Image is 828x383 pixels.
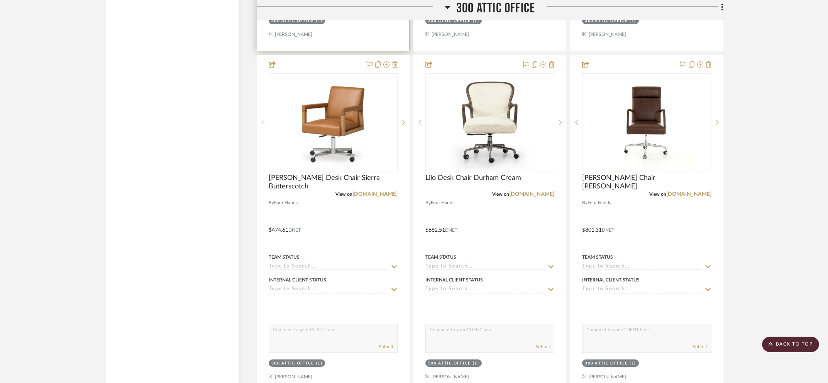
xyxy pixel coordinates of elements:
[335,192,352,197] span: View on
[762,337,819,352] scroll-to-top-button: BACK TO TOP
[352,191,398,197] a: [DOMAIN_NAME]
[431,199,454,207] span: Four Hands
[585,361,628,366] div: 300 Attic Office
[666,191,711,197] a: [DOMAIN_NAME]
[271,361,314,366] div: 300 Attic Office
[630,18,636,24] div: (1)
[588,199,611,207] span: Four Hands
[379,343,393,350] button: Submit
[442,74,538,171] img: Lilo Desk Chair Durham Cream
[269,263,388,271] input: Type to Search…
[428,361,471,366] div: 300 Attic Office
[473,18,479,24] div: (1)
[582,199,588,207] span: By
[316,361,323,366] div: (1)
[492,192,509,197] span: View on
[271,18,314,24] div: 300 Attic Office
[269,286,388,293] input: Type to Search…
[269,199,274,207] span: By
[269,276,326,283] div: Internal Client Status
[269,74,397,171] div: 1
[582,254,613,261] div: Team Status
[509,191,554,197] a: [DOMAIN_NAME]
[582,263,702,271] input: Type to Search…
[269,254,300,261] div: Team Status
[428,18,471,24] div: 300 Attic Office
[316,18,323,24] div: (1)
[274,199,298,207] span: Four Hands
[425,276,483,283] div: Internal Client Status
[425,263,545,271] input: Type to Search…
[425,254,456,261] div: Team Status
[585,18,628,24] div: 300 Attic Office
[425,174,521,182] span: Lilo Desk Chair Durham Cream
[535,343,550,350] button: Submit
[598,74,695,171] img: Bryson Desk Chair Havana Brown
[693,343,707,350] button: Submit
[269,174,398,191] span: [PERSON_NAME] Desk Chair Sierra Butterscotch
[582,276,640,283] div: Internal Client Status
[473,361,479,366] div: (1)
[649,192,666,197] span: View on
[582,286,702,293] input: Type to Search…
[285,74,381,171] img: Reuben Desk Chair Sierra Butterscotch
[582,174,711,191] span: [PERSON_NAME] Chair [PERSON_NAME]
[630,361,636,366] div: (1)
[425,199,431,207] span: By
[425,286,545,293] input: Type to Search…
